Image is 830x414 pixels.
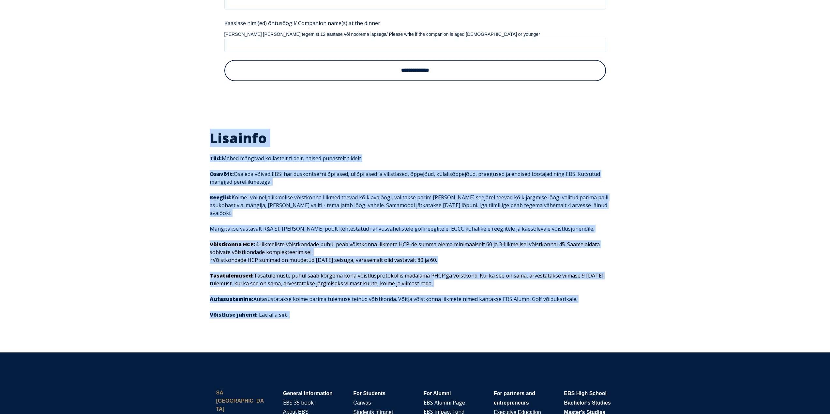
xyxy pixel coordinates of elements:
span: Canvas [353,400,371,406]
strong: Tiid: [210,155,222,162]
a: Bachelor's Studies [564,399,611,406]
span: General Information [283,391,333,396]
p: Mehed mängivad kollastelt tiidelt, naised punastelt tiidelt [210,154,621,162]
p: Kolme- või neljaliikmelise võistkonna liikmed teevad kõik avalöögi, valitakse parim [PERSON_NAME]... [210,193,621,217]
span: For Alumni [424,391,451,396]
h2: Lisainfo [210,130,621,147]
p: Autasustatakse kolme parima tulemuse teinud võistkonda. Võitja võistkonna liikmete nimed kantakse... [210,295,621,303]
span: 4-liikmeliste võistkondade puhul peab võistkonna liikmete HCP-de summa olema minimaalselt 60 ja 3... [210,241,600,264]
a: Canvas [353,399,371,406]
span: Kaaslase nimi(ed) õhtusöögil/ Companion name(s) at the dinner [224,18,380,29]
a: EBS High School [564,390,607,397]
a: siit. [279,311,288,318]
p: Mängitakse vastavalt R&A St. [PERSON_NAME] poolt kehtestatud rahvusvahelistele golfireeglitele, E... [210,225,621,233]
a: EBS Alumni Page [424,399,465,406]
a: EBS 35 book [283,399,314,406]
span: Võistkonna HCP: [210,241,255,248]
span: EBS High School [564,391,607,396]
span: Tasatulemused: [210,272,254,279]
span: For partners and entrepreneurs [494,391,535,406]
strong: Osavõtt: [210,170,234,178]
strong: Võistluse juhend: [210,311,258,318]
span: Tasatulemuste puhul saab kõrgema koha võistlusprotokollis madalama PHCP’ga võistkond. Kui ka see ... [210,272,603,287]
span: Bachelor's Studies [564,400,611,406]
span: For Students [353,391,385,396]
span: Lae alla [259,311,290,318]
strong: Autasustamine: [210,295,253,303]
strong: SA [GEOGRAPHIC_DATA] [216,390,264,412]
legend: [PERSON_NAME] [PERSON_NAME] tegemist 12 aastase või noorema lapsega/ Please write if the companio... [224,31,606,38]
span: . [287,311,288,318]
strong: Reeglid: [210,194,232,201]
p: Osaleda võivad EBSi hariduskontserni õpilased, üliõpilased ja vilistlased, õppejõud, külalisõppej... [210,170,621,186]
